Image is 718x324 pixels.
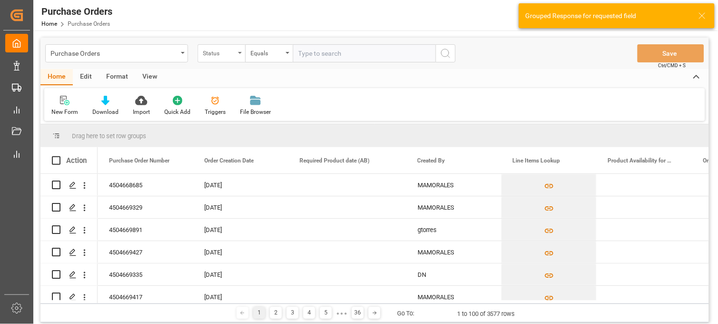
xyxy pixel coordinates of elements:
div: Go To: [397,309,414,318]
button: search button [436,44,456,62]
div: Press SPACE to select this row. [40,196,98,219]
div: MAMORALES [406,196,501,218]
span: Required Product date (AB) [299,157,369,164]
div: Status [203,47,235,58]
button: open menu [245,44,293,62]
div: 1 [253,307,265,319]
div: File Browser [240,108,271,116]
button: Save [638,44,704,62]
div: 4504669335 [98,263,193,285]
div: Press SPACE to select this row. [40,241,98,263]
span: Product Availability for actual shipment date [608,157,672,164]
div: Press SPACE to select this row. [40,174,98,196]
div: [DATE] [193,286,288,308]
span: Line Items Lookup [513,157,560,164]
div: New Form [51,108,78,116]
div: gtorres [406,219,501,241]
div: 5 [320,307,332,319]
div: 4504669329 [98,196,193,218]
div: Press SPACE to select this row. [40,263,98,286]
div: Download [92,108,119,116]
span: Drag here to set row groups [72,132,146,140]
div: MAMORALES [406,241,501,263]
div: View [135,69,164,85]
div: Triggers [205,108,226,116]
div: Equals [250,47,283,58]
div: [DATE] [193,174,288,196]
div: [DATE] [193,241,288,263]
div: MAMORALES [406,286,501,308]
div: [DATE] [193,263,288,285]
div: 4504669427 [98,241,193,263]
div: 4 [303,307,315,319]
span: Purchase Order Number [109,157,170,164]
div: MAMORALES [406,174,501,196]
div: [DATE] [193,219,288,241]
span: Ctrl/CMD + S [658,62,686,69]
div: Purchase Orders [50,47,178,59]
input: Type to search [293,44,436,62]
div: Grouped Response for requested field [526,11,689,21]
button: open menu [198,44,245,62]
div: Home [40,69,73,85]
div: 36 [352,307,364,319]
div: Format [99,69,135,85]
div: Edit [73,69,99,85]
button: open menu [45,44,188,62]
div: Action [66,156,87,165]
span: Order Creation Date [204,157,254,164]
a: Home [41,20,57,27]
span: Created By [418,157,445,164]
div: Quick Add [164,108,190,116]
div: 4504668685 [98,174,193,196]
div: Import [133,108,150,116]
div: 3 [287,307,299,319]
div: 2 [270,307,282,319]
div: DN [406,263,501,285]
div: Press SPACE to select this row. [40,219,98,241]
div: [DATE] [193,196,288,218]
div: Purchase Orders [41,4,112,19]
div: 4504669891 [98,219,193,241]
div: Press SPACE to select this row. [40,286,98,308]
div: 4504669417 [98,286,193,308]
div: ● ● ● [337,310,347,317]
div: 1 to 100 of 3577 rows [457,309,515,319]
